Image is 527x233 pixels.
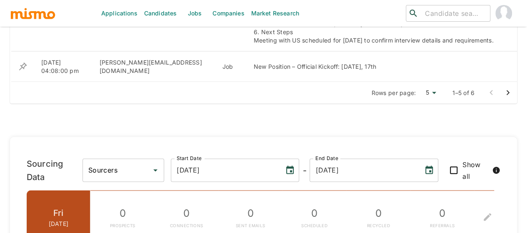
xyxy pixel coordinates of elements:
img: logo [10,7,56,20]
p: 0 [170,205,203,222]
p: SENT EMAILS [236,222,265,230]
button: Choose date, selected date is Sep 26, 2025 [421,162,437,179]
button: Go to next page [500,85,516,101]
label: Start Date [177,155,202,162]
p: 0 [110,205,135,222]
p: REFERRALS [430,222,455,230]
p: CONNECTIONS [170,222,203,230]
h6: - [302,164,306,177]
p: SCHEDULED [301,222,327,230]
button: Choose date, selected date is Sep 20, 2025 [282,162,298,179]
p: 0 [430,205,455,222]
p: 0 [301,205,327,222]
h6: Sourcing Data [27,157,82,184]
label: End Date [315,155,338,162]
p: [DATE] [48,220,68,228]
svg: When checked, all metrics, including those with zero values, will be displayed. [492,166,500,175]
h6: Fri [48,206,68,220]
p: 0 [367,205,390,222]
td: [PERSON_NAME][EMAIL_ADDRESS][DOMAIN_NAME] [93,51,216,82]
button: Open [150,165,161,176]
p: 1–5 of 6 [452,89,475,97]
p: PROSPECTS [110,222,135,230]
span: Show all [462,159,490,182]
td: [DATE] 04:08:00 pm [35,51,93,82]
p: 0 [236,205,265,222]
div: New Position – Official Kickoff: [DATE], 17th [254,63,497,71]
p: Rows per page: [372,89,416,97]
img: Maia Reyes [495,5,512,22]
td: Job [216,51,247,82]
input: Candidate search [422,8,487,19]
input: MM/DD/YYYY [171,159,278,182]
div: 5 [419,87,439,99]
input: MM/DD/YYYY [310,159,417,182]
p: RECYCLED [367,222,390,230]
